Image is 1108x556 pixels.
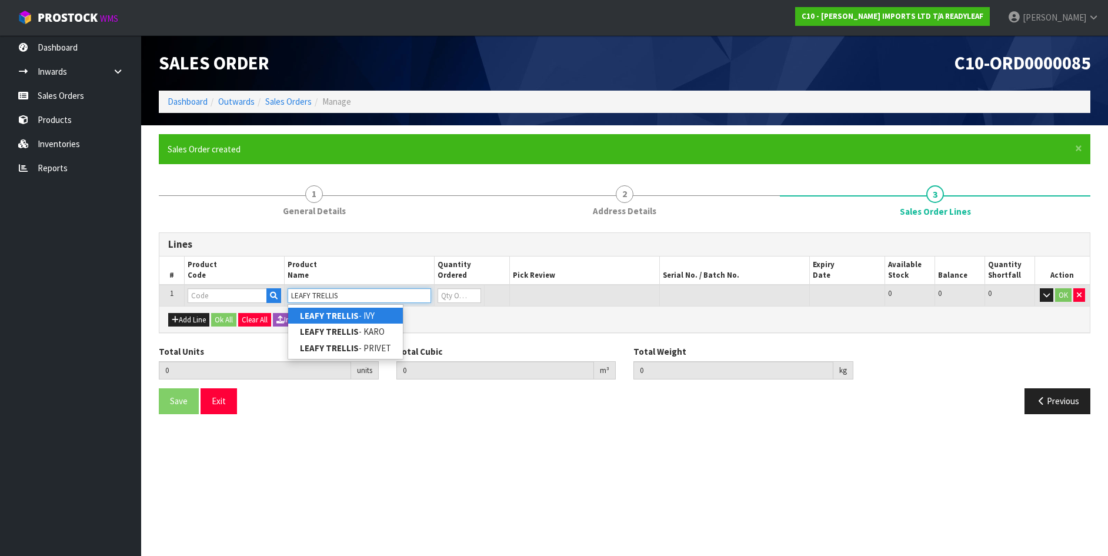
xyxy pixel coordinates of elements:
[1023,12,1086,23] span: [PERSON_NAME]
[351,361,379,380] div: units
[283,205,346,217] span: General Details
[885,257,935,285] th: Available Stock
[322,96,351,107] span: Manage
[300,326,359,337] strong: LEAFY TRELLIS
[810,257,885,285] th: Expiry Date
[509,257,659,285] th: Pick Review
[188,288,267,303] input: Code
[802,11,983,21] strong: C10 - [PERSON_NAME] IMPORTS LTD T/A READYLEAF
[238,313,271,327] button: Clear All
[633,345,686,358] label: Total Weight
[201,388,237,414] button: Exit
[984,257,1034,285] th: Quantity Shortfall
[288,324,403,339] a: LEAFY TRELLIS- KARO
[1075,140,1082,157] span: ×
[633,361,833,379] input: Total Weight
[168,144,241,155] span: Sales Order created
[660,257,810,285] th: Serial No. / Batch No.
[168,313,209,327] button: Add Line
[1024,388,1090,414] button: Previous
[38,10,98,25] span: ProStock
[305,185,323,203] span: 1
[396,345,442,358] label: Total Cubic
[159,51,269,75] span: Sales Order
[168,239,1081,250] h3: Lines
[616,185,633,203] span: 2
[265,96,312,107] a: Sales Orders
[100,13,118,24] small: WMS
[594,361,616,380] div: m³
[288,340,403,356] a: LEAFY TRELLIS- PRIVET
[833,361,853,380] div: kg
[938,288,942,298] span: 0
[170,288,173,298] span: 1
[1055,288,1072,302] button: OK
[159,224,1090,423] span: Sales Order Lines
[935,257,984,285] th: Balance
[396,361,595,379] input: Total Cubic
[955,51,1090,75] span: C10-ORD0000085
[288,308,403,324] a: LEAFY TRELLIS- IVY
[168,96,208,107] a: Dashboard
[18,10,32,25] img: cube-alt.png
[211,313,236,327] button: Ok All
[435,257,510,285] th: Quantity Ordered
[988,288,992,298] span: 0
[1034,257,1090,285] th: Action
[273,313,327,327] button: Import Lines
[926,185,944,203] span: 3
[285,257,435,285] th: Product Name
[288,288,431,303] input: Name
[888,288,892,298] span: 0
[593,205,656,217] span: Address Details
[300,342,359,354] strong: LEAFY TRELLIS
[159,361,351,379] input: Total Units
[900,205,971,218] span: Sales Order Lines
[218,96,255,107] a: Outwards
[170,395,188,407] span: Save
[159,257,185,285] th: #
[159,345,204,358] label: Total Units
[438,288,481,303] input: Qty Ordered
[159,388,199,414] button: Save
[185,257,285,285] th: Product Code
[300,310,359,321] strong: LEAFY TRELLIS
